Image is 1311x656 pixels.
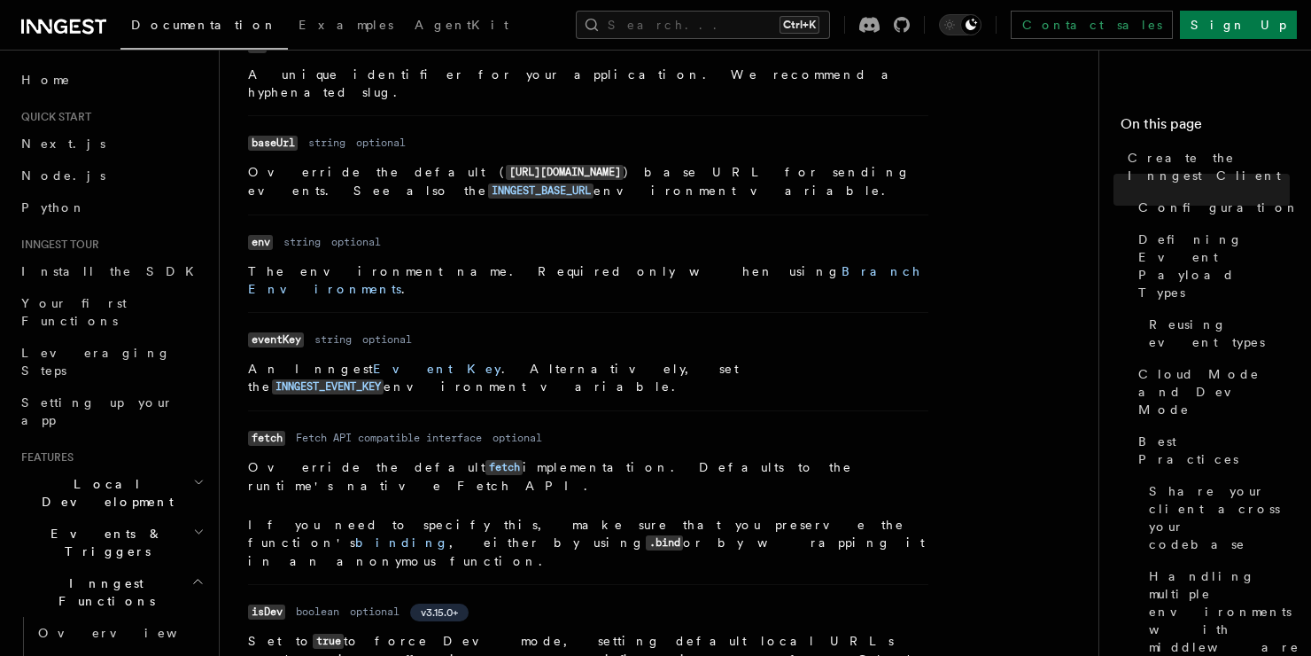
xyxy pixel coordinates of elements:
[576,11,830,39] button: Search...Ctrl+K
[248,136,298,151] code: baseUrl
[1142,475,1290,560] a: Share your client across your codebase
[1138,199,1299,216] span: Configuration
[14,337,208,387] a: Leveraging Steps
[485,460,523,475] code: fetch
[248,66,928,101] p: A unique identifier for your application. We recommend a hyphenated slug.
[248,235,273,250] code: env
[1131,191,1290,223] a: Configuration
[1011,11,1173,39] a: Contact sales
[296,605,339,619] dd: boolean
[313,634,344,649] code: true
[488,184,593,198] a: INNGEST_BASE_URL
[14,518,208,567] button: Events & Triggers
[1131,358,1290,426] a: Cloud Mode and Dev Mode
[272,379,384,394] code: INNGEST_EVENT_KEY
[355,535,449,550] a: binding
[1138,365,1290,418] span: Cloud Mode and Dev Mode
[14,128,208,160] a: Next.js
[21,137,105,151] span: Next.js
[350,605,400,619] dd: optional
[14,238,99,252] span: Inngest tour
[780,16,819,34] kbd: Ctrl+K
[314,332,352,347] dd: string
[14,567,208,617] button: Inngest Functions
[21,296,127,328] span: Your first Functions
[14,450,74,465] span: Features
[1131,223,1290,308] a: Defining Event Payload Types
[21,264,205,278] span: Install the SDK
[14,387,208,436] a: Setting up your app
[14,525,193,560] span: Events & Triggers
[1121,142,1290,191] a: Create the Inngest Client
[14,64,208,96] a: Home
[1131,426,1290,475] a: Best Practices
[14,475,193,511] span: Local Development
[1149,482,1290,553] span: Share your client across your codebase
[485,460,523,474] a: fetch
[248,605,285,620] code: isDev
[415,18,508,32] span: AgentKit
[14,574,191,610] span: Inngest Functions
[296,431,482,445] dd: Fetch API compatible interface
[14,160,208,191] a: Node.js
[248,516,928,570] p: If you need to specify this, make sure that you preserve the function's , either by using or by w...
[14,287,208,337] a: Your first Functions
[272,379,384,394] a: INNGEST_EVENT_KEY
[21,71,71,89] span: Home
[288,5,404,48] a: Examples
[646,535,683,551] code: .bind
[38,626,221,640] span: Overview
[299,18,393,32] span: Examples
[404,5,519,48] a: AgentKit
[373,362,501,376] a: Event Key
[31,617,208,649] a: Overview
[248,262,928,298] p: The environment name. Required only when using .
[120,5,288,50] a: Documentation
[1138,433,1290,468] span: Best Practices
[1121,113,1290,142] h4: On this page
[21,168,105,183] span: Node.js
[283,235,321,249] dd: string
[14,468,208,518] button: Local Development
[248,264,921,296] a: Branch Environments
[356,136,406,150] dd: optional
[421,605,458,620] span: v3.15.0+
[248,163,928,200] p: Override the default ( ) base URL for sending events. See also the environment variable.
[21,346,171,378] span: Leveraging Steps
[939,14,981,35] button: Toggle dark mode
[21,395,174,427] span: Setting up your app
[493,431,542,445] dd: optional
[1149,316,1290,351] span: Reusing event types
[248,332,304,348] code: eventKey
[248,458,928,495] p: Override the default implementation. Defaults to the runtime's native Fetch API.
[331,235,381,249] dd: optional
[131,18,277,32] span: Documentation
[1149,567,1299,656] span: Handling multiple environments with middleware
[1138,230,1290,301] span: Defining Event Payload Types
[362,332,412,347] dd: optional
[14,255,208,287] a: Install the SDK
[1180,11,1297,39] a: Sign Up
[21,200,86,215] span: Python
[14,191,208,223] a: Python
[248,431,285,446] code: fetch
[506,165,624,180] code: [URL][DOMAIN_NAME]
[1128,149,1290,184] span: Create the Inngest Client
[248,360,928,396] p: An Inngest . Alternatively, set the environment variable.
[1142,308,1290,358] a: Reusing event types
[14,110,91,124] span: Quick start
[308,136,345,150] dd: string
